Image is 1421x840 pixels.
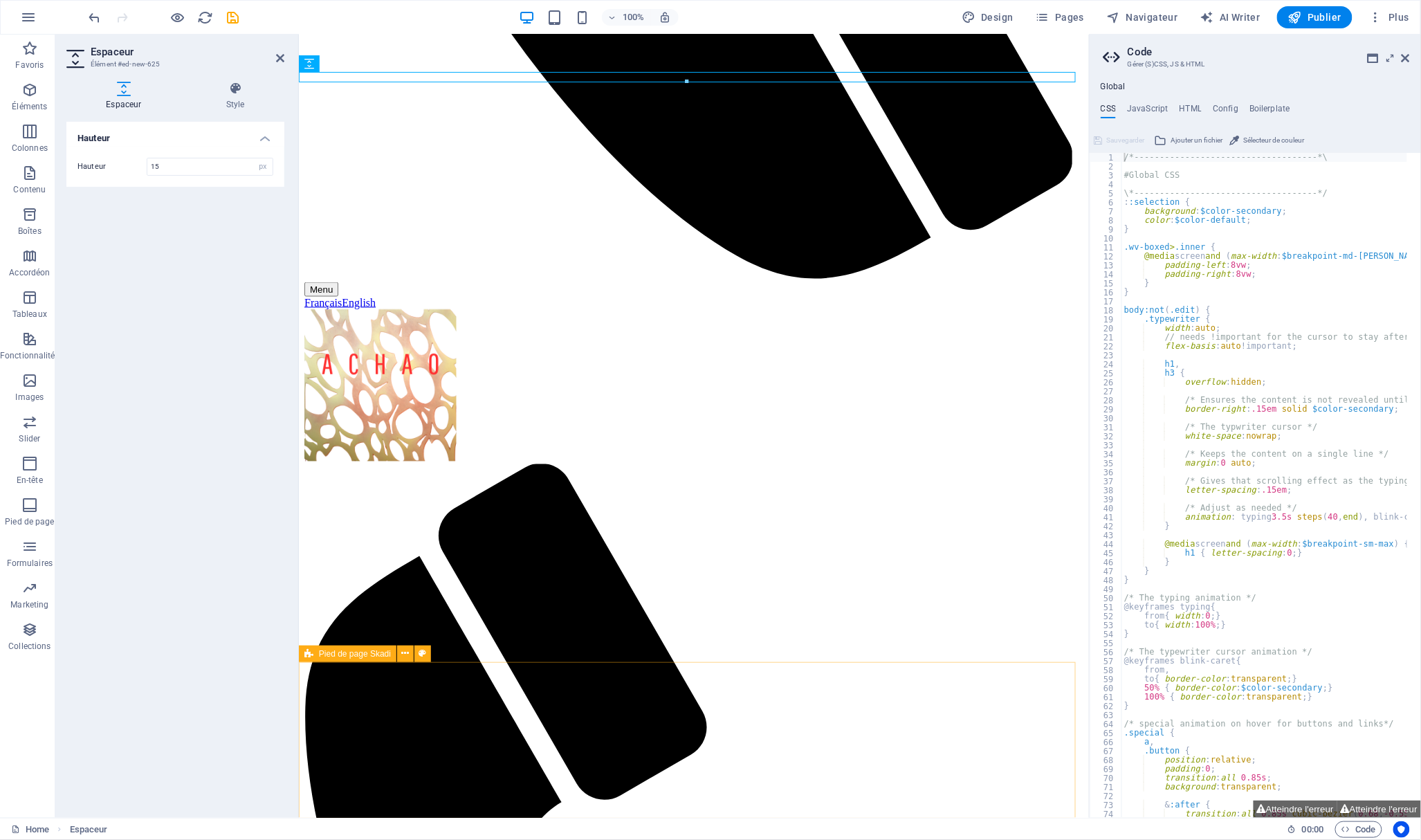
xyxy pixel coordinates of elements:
div: 74 [1090,810,1123,819]
p: En-tête [17,475,43,486]
h3: Gérer (S)CSS, JS & HTML [1128,58,1382,71]
h4: HTML [1180,104,1202,119]
div: 19 [1090,315,1123,324]
div: 56 [1090,648,1123,657]
i: Enregistrer (Ctrl+S) [226,10,241,26]
div: 11 [1090,243,1123,252]
button: Design [956,6,1019,28]
div: 65 [1090,729,1123,738]
div: 30 [1090,414,1123,423]
div: 38 [1090,486,1123,495]
span: 00 00 [1302,821,1323,838]
h4: Style [187,82,284,111]
div: 73 [1090,801,1123,810]
button: save [225,9,241,26]
div: 55 [1090,639,1123,648]
h4: Espaceur [66,82,187,111]
div: 9 [1090,225,1123,234]
div: 21 [1090,333,1123,342]
div: 53 [1090,621,1123,630]
h4: Hauteur [66,122,284,147]
div: 66 [1090,738,1123,747]
div: 46 [1090,558,1123,567]
div: 43 [1090,531,1123,540]
span: Ajouter un fichier [1171,132,1223,149]
div: 36 [1090,468,1123,477]
div: 57 [1090,657,1123,666]
button: Ajouter un fichier [1153,132,1225,149]
span: Plus [1369,10,1409,24]
div: 61 [1090,693,1123,702]
a: Cliquez pour annuler la sélection. Double-cliquez pour ouvrir Pages. [11,821,49,838]
p: Tableaux [12,309,47,320]
div: 69 [1090,765,1123,774]
span: Code [1341,821,1376,838]
button: 100% [602,9,651,26]
div: 10 [1090,234,1123,243]
div: 54 [1090,630,1123,639]
button: Code [1335,821,1382,838]
h4: Config [1213,104,1238,119]
div: 28 [1090,396,1123,405]
div: 39 [1090,495,1123,504]
div: 27 [1090,387,1123,396]
span: Sélecteur de couleur [1244,132,1305,149]
i: Actualiser la page [198,10,214,26]
div: 64 [1090,720,1123,729]
div: 31 [1090,423,1123,432]
button: AI Writer [1195,6,1266,28]
div: 34 [1090,450,1123,459]
button: Atteindre l'erreur [1254,801,1337,818]
div: 47 [1090,567,1123,576]
div: 16 [1090,288,1123,297]
button: Cliquez ici pour quitter le mode Aperçu et poursuivre l'édition. [169,9,186,26]
div: 24 [1090,360,1123,369]
span: Pied de page Skadi [319,650,391,658]
div: 42 [1090,522,1123,531]
button: Usercentrics [1393,821,1410,838]
span: AI Writer [1200,10,1260,24]
div: 12 [1090,252,1123,261]
span: : [1312,824,1314,834]
div: 15 [1090,279,1123,288]
div: 22 [1090,342,1123,351]
p: Images [16,392,44,403]
div: 35 [1090,459,1123,468]
div: 1 [1090,153,1123,162]
div: 70 [1090,774,1123,783]
p: Colonnes [12,143,48,154]
p: Formulaires [7,558,53,569]
h4: Global [1101,82,1126,93]
div: 25 [1090,369,1123,378]
button: Atteindre l'erreur [1337,801,1421,818]
div: 29 [1090,405,1123,414]
p: Slider [19,433,41,444]
div: 20 [1090,324,1123,333]
div: 48 [1090,576,1123,585]
p: Marketing [10,599,48,610]
div: 4 [1090,180,1123,189]
div: 67 [1090,747,1123,756]
h4: CSS [1101,104,1116,119]
div: 13 [1090,261,1123,270]
div: 51 [1090,603,1123,612]
button: Pages [1030,6,1090,28]
h3: Élément #ed-new-625 [91,58,257,71]
p: Pied de page [5,516,54,527]
div: 14 [1090,270,1123,279]
div: 58 [1090,666,1123,675]
p: Collections [8,641,51,652]
div: 40 [1090,504,1123,513]
span: Cliquez pour sélectionner. Double-cliquez pour modifier. [70,821,108,838]
div: 5 [1090,189,1123,198]
span: Pages [1036,10,1084,24]
h4: Boilerplate [1249,104,1290,119]
div: 59 [1090,675,1123,684]
div: 3 [1090,171,1123,180]
div: 23 [1090,351,1123,360]
button: Publier [1277,6,1353,28]
p: Accordéon [9,267,50,278]
i: Lors du redimensionnement, ajuster automatiquement le niveau de zoom en fonction de l'appareil sé... [659,11,671,24]
div: 49 [1090,585,1123,594]
h4: JavaScript [1127,104,1168,119]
